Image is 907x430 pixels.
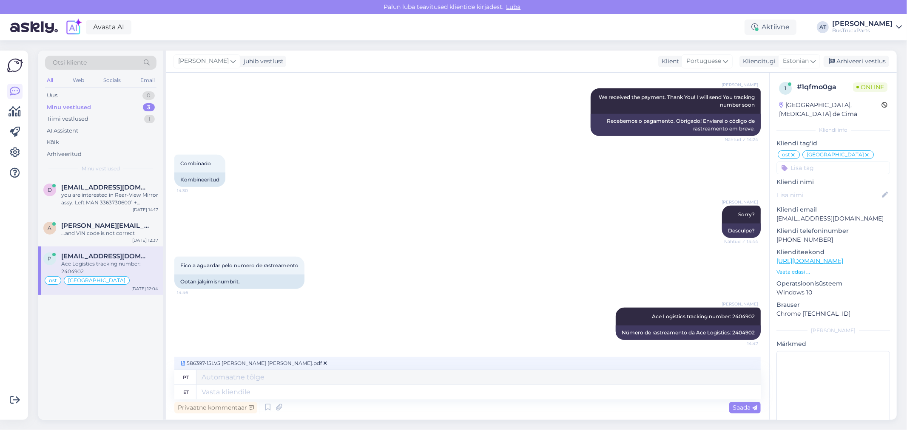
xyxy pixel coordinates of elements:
div: Ootan jälgimisnumbrit. [174,274,304,289]
a: [PERSON_NAME]BusTruckParts [832,20,902,34]
span: Nähtud ✓ 14:44 [724,238,758,245]
div: Kõik [47,138,59,147]
div: Arhiveeri vestlus [824,56,889,67]
span: d [48,187,52,193]
div: [PERSON_NAME] [832,20,893,27]
div: Web [71,75,86,86]
div: you are interested in Rear-View Mirror assy, Left MAN 33637306001 + 88637316081? [61,191,158,207]
p: Windows 10 [776,288,890,297]
span: pecas@mssassistencia.pt [61,252,150,260]
span: 14:46 [177,289,209,296]
div: [DATE] 14:17 [133,207,158,213]
div: Número de rastreamento da Ace Logistics: 2404902 [616,325,761,340]
div: Socials [102,75,122,86]
span: Online [853,82,887,92]
p: Brauser [776,300,890,309]
span: [GEOGRAPHIC_DATA] [807,152,864,157]
p: Kliendi email [776,205,890,214]
span: ost [49,278,57,283]
div: AI Assistent [47,127,78,135]
img: Askly Logo [7,57,23,74]
span: Saada [733,404,757,411]
div: [DATE] 12:37 [132,237,158,243]
div: ...and VIN code is not correct [61,229,158,237]
span: draganjuoprevoz@gmail.com [61,184,150,191]
input: Lisa nimi [777,190,880,200]
span: [PERSON_NAME] [178,57,229,66]
span: 1 [785,85,786,91]
p: Kliendi tag'id [776,139,890,148]
p: [PHONE_NUMBER] [776,235,890,244]
p: [EMAIL_ADDRESS][DOMAIN_NAME] [776,214,890,223]
img: explore-ai [65,18,82,36]
div: et [183,385,189,399]
div: BusTruckParts [832,27,893,34]
span: Ace Logistics tracking number: 2404902 [652,313,755,320]
div: All [45,75,55,86]
div: # 1qfmo0ga [797,82,853,92]
span: Otsi kliente [53,58,87,67]
div: Ace Logistics tracking number: 2404902 [61,260,158,275]
div: Minu vestlused [47,103,91,112]
div: Kombineeritud [174,173,225,187]
p: Vaata edasi ... [776,268,890,276]
div: Arhiveeritud [47,150,82,158]
span: Fico a aguardar pelo numero de rastreamento [180,262,299,269]
span: We received the payment. Thank You! I will send You tracking number soon [599,94,756,108]
div: [GEOGRAPHIC_DATA], [MEDICAL_DATA] de Cima [779,101,881,119]
span: Estonian [783,57,809,66]
span: 14:47 [726,340,758,347]
span: 14:30 [177,187,209,194]
div: AT [817,21,829,33]
div: pt [183,370,189,385]
div: 0 [142,91,155,100]
p: Kliendi nimi [776,178,890,187]
a: [URL][DOMAIN_NAME] [776,257,843,265]
span: Combinado [180,160,211,167]
div: Kliendi info [776,126,890,134]
span: Minu vestlused [82,165,120,173]
span: [PERSON_NAME] [722,82,758,88]
div: [PERSON_NAME] [776,327,890,334]
div: 3 [143,103,155,112]
span: [GEOGRAPHIC_DATA] [68,278,125,283]
span: Sorry? [738,211,755,218]
div: Aktiivne [745,20,796,35]
a: Avasta AI [86,20,131,34]
span: Luba [504,3,523,11]
span: Portuguese [686,57,721,66]
div: juhib vestlust [240,57,284,66]
span: [PERSON_NAME] [722,199,758,205]
p: Kliendi telefoninumber [776,226,890,235]
div: Klient [658,57,679,66]
div: Email [139,75,156,86]
span: a [48,225,52,231]
span: ost [782,152,790,157]
div: Klienditugi [739,57,776,66]
div: 1 [144,115,155,123]
div: Uus [47,91,57,100]
span: Nähtud ✓ 14:24 [725,136,758,143]
input: Lisa tag [776,161,890,174]
div: [DATE] 12:04 [131,286,158,292]
p: Märkmed [776,339,890,348]
div: Recebemos o pagamento. Obrigado! Enviarei o código de rastreamento em breve. [591,114,761,136]
p: Klienditeekond [776,248,890,257]
span: alexander@savacom.md [61,222,150,229]
div: Tiimi vestlused [47,115,88,123]
div: Privaatne kommentaar [174,402,257,413]
span: 586397-15LV5 [PERSON_NAME] [PERSON_NAME].pdf [179,359,329,367]
span: [PERSON_NAME] [722,301,758,307]
span: p [48,255,52,262]
p: Operatsioonisüsteem [776,279,890,288]
div: Desculpe? [722,223,761,238]
p: Chrome [TECHNICAL_ID] [776,309,890,318]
